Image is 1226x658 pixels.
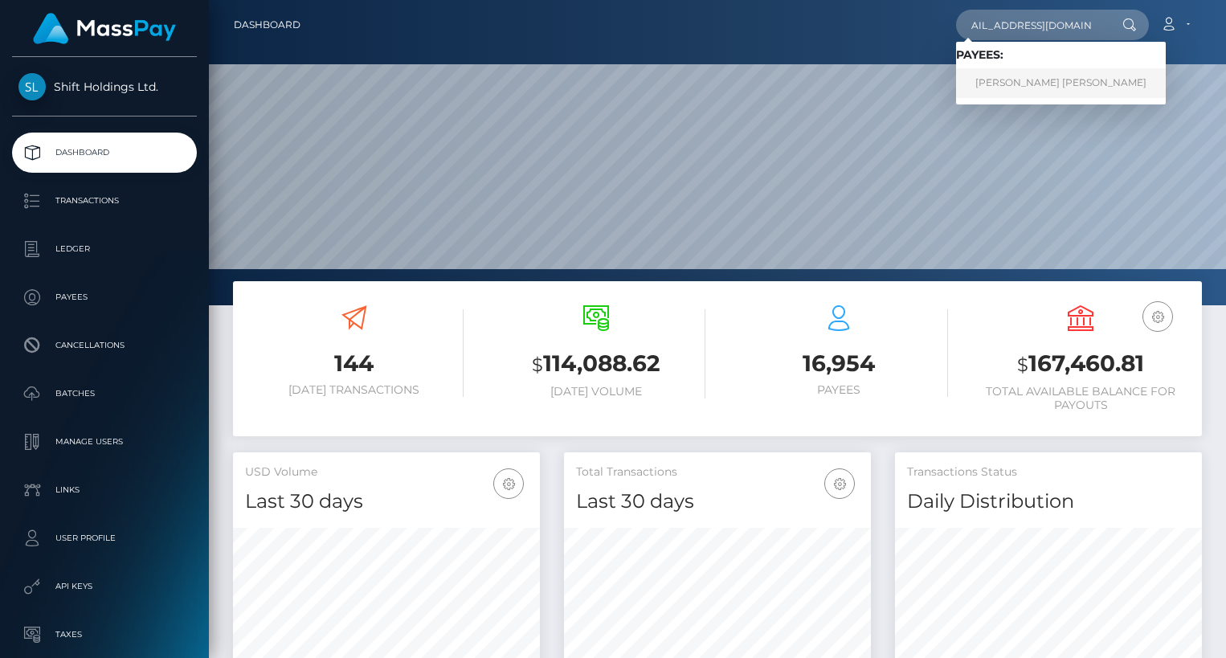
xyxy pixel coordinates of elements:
[1017,354,1028,376] small: $
[18,430,190,454] p: Manage Users
[18,285,190,309] p: Payees
[576,488,859,516] h4: Last 30 days
[12,566,197,607] a: API Keys
[907,464,1190,480] h5: Transactions Status
[18,478,190,502] p: Links
[18,141,190,165] p: Dashboard
[729,348,948,379] h3: 16,954
[18,237,190,261] p: Ledger
[12,277,197,317] a: Payees
[234,8,300,42] a: Dashboard
[33,13,176,44] img: MassPay Logo
[18,189,190,213] p: Transactions
[729,383,948,397] h6: Payees
[956,48,1166,62] h6: Payees:
[972,348,1191,381] h3: 167,460.81
[18,73,46,100] img: Shift Holdings Ltd.
[956,68,1166,98] a: [PERSON_NAME] [PERSON_NAME]
[245,383,464,397] h6: [DATE] Transactions
[907,488,1190,516] h4: Daily Distribution
[12,229,197,269] a: Ledger
[18,382,190,406] p: Batches
[12,615,197,655] a: Taxes
[12,133,197,173] a: Dashboard
[245,488,528,516] h4: Last 30 days
[245,348,464,379] h3: 144
[12,374,197,414] a: Batches
[18,333,190,358] p: Cancellations
[18,526,190,550] p: User Profile
[488,385,706,398] h6: [DATE] Volume
[12,422,197,462] a: Manage Users
[12,470,197,510] a: Links
[12,181,197,221] a: Transactions
[12,518,197,558] a: User Profile
[956,10,1107,40] input: Search...
[18,574,190,599] p: API Keys
[576,464,859,480] h5: Total Transactions
[972,385,1191,412] h6: Total Available Balance for Payouts
[532,354,543,376] small: $
[245,464,528,480] h5: USD Volume
[12,325,197,366] a: Cancellations
[18,623,190,647] p: Taxes
[488,348,706,381] h3: 114,088.62
[12,80,197,94] span: Shift Holdings Ltd.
